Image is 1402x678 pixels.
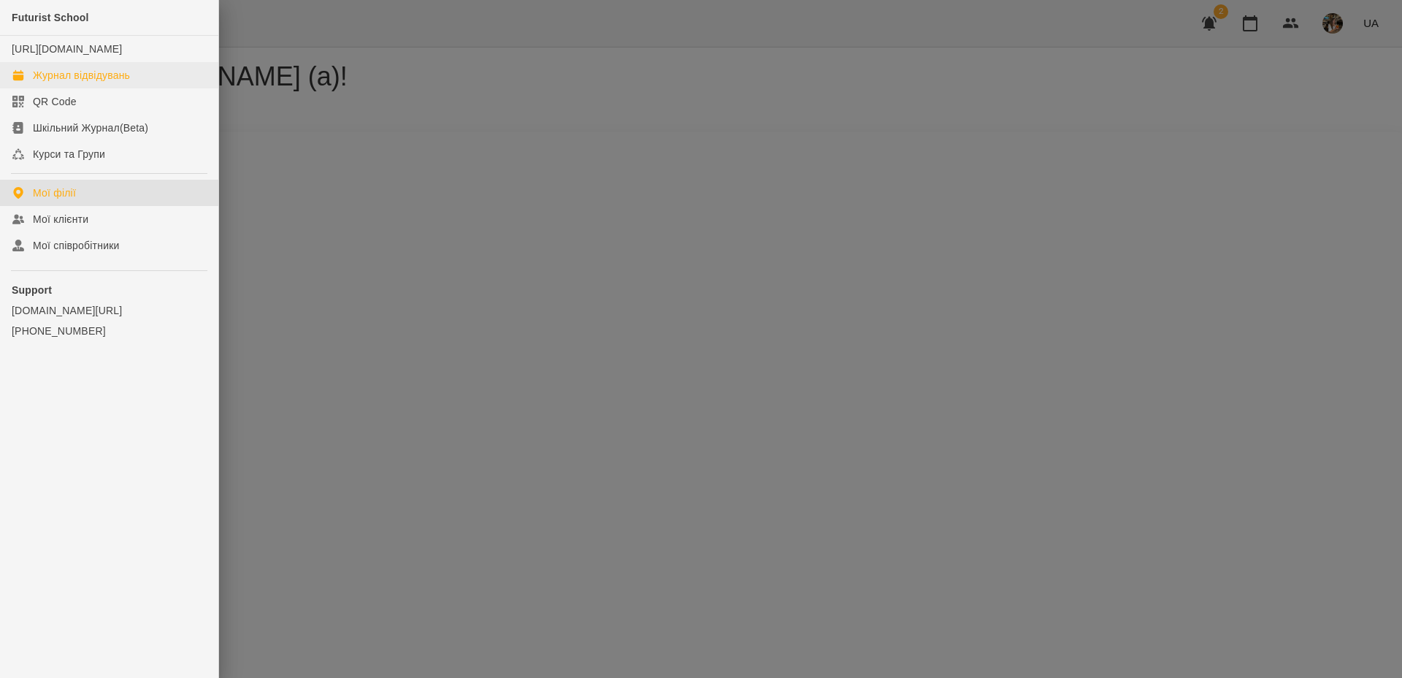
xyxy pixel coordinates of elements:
[33,238,120,253] div: Мої співробітники
[12,303,207,318] a: [DOMAIN_NAME][URL]
[33,94,77,109] div: QR Code
[33,68,130,83] div: Журнал відвідувань
[33,186,76,200] div: Мої філії
[33,121,148,135] div: Шкільний Журнал(Beta)
[12,324,207,338] a: [PHONE_NUMBER]
[12,12,89,23] span: Futurist School
[33,212,88,226] div: Мої клієнти
[33,147,105,161] div: Курси та Групи
[12,43,122,55] a: [URL][DOMAIN_NAME]
[12,283,207,297] p: Support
